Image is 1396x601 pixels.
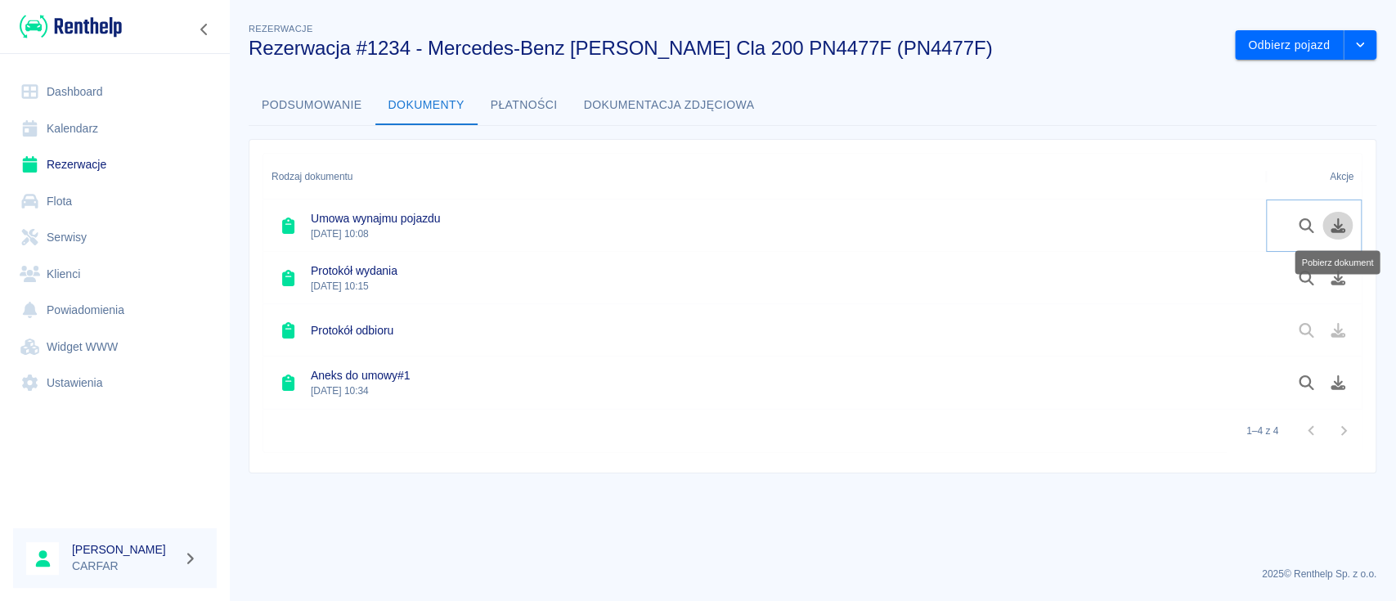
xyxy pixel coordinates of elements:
[1246,424,1278,438] p: 1–4 z 4
[311,383,410,398] p: [DATE] 10:34
[1322,369,1354,397] button: Pobierz dokument
[20,13,122,40] img: Renthelp logo
[72,541,177,558] h6: [PERSON_NAME]
[571,86,768,125] button: Dokumentacja zdjęciowa
[13,110,217,147] a: Kalendarz
[375,86,478,125] button: Dokumenty
[13,13,122,40] a: Renthelp logo
[249,86,375,125] button: Podsumowanie
[311,279,397,294] p: [DATE] 10:15
[1235,30,1344,61] button: Odbierz pojazd
[272,154,352,200] div: Rodzaj dokumentu
[311,322,393,339] h6: Protokół odbioru
[192,19,217,40] button: Zwiń nawigację
[311,262,397,279] h6: Protokół wydania
[1322,212,1354,240] button: Pobierz dokument
[249,24,312,34] span: Rezerwacje
[1266,154,1362,200] div: Akcje
[13,74,217,110] a: Dashboard
[311,210,440,226] h6: Umowa wynajmu pojazdu
[13,183,217,220] a: Flota
[311,367,410,383] h6: Aneks do umowy #1
[13,292,217,329] a: Powiadomienia
[249,567,1376,581] p: 2025 © Renthelp Sp. z o.o.
[478,86,571,125] button: Płatności
[13,365,217,401] a: Ustawienia
[13,256,217,293] a: Klienci
[1291,212,1322,240] button: Podgląd dokumentu
[1291,264,1322,292] button: Podgląd dokumentu
[72,558,177,575] p: CARFAR
[13,146,217,183] a: Rezerwacje
[1322,264,1354,292] button: Pobierz dokument
[13,329,217,366] a: Widget WWW
[1344,30,1376,61] button: drop-down
[263,154,1266,200] div: Rodzaj dokumentu
[1295,250,1380,274] div: Pobierz dokument
[311,226,440,241] p: [DATE] 10:08
[249,37,1222,60] h3: Rezerwacja #1234 - Mercedes-Benz [PERSON_NAME] Cla 200 PN4477F (PN4477F)
[1330,154,1353,200] div: Akcje
[13,219,217,256] a: Serwisy
[1291,369,1322,397] button: Podgląd dokumentu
